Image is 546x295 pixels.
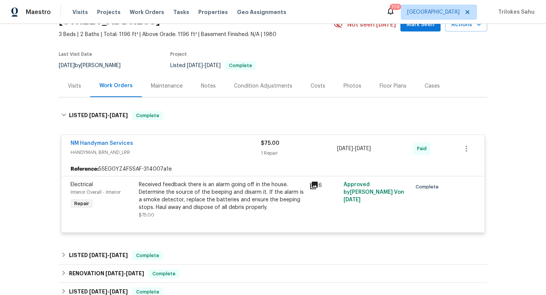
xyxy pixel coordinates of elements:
[261,149,337,157] div: 1 Repair
[110,289,128,294] span: [DATE]
[226,63,255,68] span: Complete
[89,289,107,294] span: [DATE]
[237,8,286,16] span: Geo Assignments
[407,8,460,16] span: [GEOGRAPHIC_DATA]
[71,149,261,156] span: HANDYMAN, BRN_AND_LRR
[89,253,107,258] span: [DATE]
[71,190,121,195] span: Interior Overall - Interior
[105,271,124,276] span: [DATE]
[337,146,353,151] span: [DATE]
[139,181,305,211] div: Received feedback there is an alarm going off in the house. Determine the source of the beeping a...
[59,265,487,283] div: RENOVATION [DATE]-[DATE]Complete
[380,82,406,90] div: Floor Plans
[347,21,396,28] span: Not seen [DATE]
[451,20,481,30] span: Actions
[173,9,189,15] span: Tasks
[59,246,487,265] div: LISTED [DATE]-[DATE]Complete
[71,141,133,146] a: NM Handyman Services
[126,271,144,276] span: [DATE]
[400,18,441,32] button: Mark Seen
[130,8,164,16] span: Work Orders
[89,113,107,118] span: [DATE]
[69,269,144,278] h6: RENOVATION
[59,104,487,128] div: LISTED [DATE]-[DATE]Complete
[69,251,128,260] h6: LISTED
[187,63,203,68] span: [DATE]
[97,8,121,16] span: Projects
[89,253,128,258] span: -
[110,253,128,258] span: [DATE]
[311,82,325,90] div: Costs
[71,200,92,207] span: Repair
[59,52,92,56] span: Last Visit Date
[355,146,371,151] span: [DATE]
[69,111,128,120] h6: LISTED
[59,31,334,38] span: 3 Beds | 2 Baths | Total: 1196 ft² | Above Grade: 1196 ft² | Basement Finished: N/A | 1980
[105,271,144,276] span: -
[110,113,128,118] span: [DATE]
[309,181,339,190] div: 6
[133,252,162,259] span: Complete
[170,63,256,68] span: Listed
[417,145,430,152] span: Paid
[344,197,361,202] span: [DATE]
[205,63,221,68] span: [DATE]
[416,183,442,191] span: Complete
[72,8,88,16] span: Visits
[61,162,485,176] div: 5SEG0YZ4FSSAF-314007a1e
[149,270,179,278] span: Complete
[344,82,361,90] div: Photos
[198,8,228,16] span: Properties
[59,17,160,25] h2: [STREET_ADDRESS]
[133,112,162,119] span: Complete
[89,113,128,118] span: -
[406,20,435,30] span: Mark Seen
[391,3,400,11] div: 109
[261,141,279,146] span: $75.00
[26,8,51,16] span: Maestro
[187,63,221,68] span: -
[89,289,128,294] span: -
[59,63,75,68] span: [DATE]
[139,213,154,217] span: $75.00
[337,145,371,152] span: -
[234,82,292,90] div: Condition Adjustments
[445,18,487,32] button: Actions
[71,182,93,187] span: Electrical
[495,8,535,16] span: Trilokes Sahu
[99,82,133,89] div: Work Orders
[170,52,187,56] span: Project
[71,165,99,173] b: Reference:
[201,82,216,90] div: Notes
[344,182,404,202] span: Approved by [PERSON_NAME] V on
[425,82,440,90] div: Cases
[151,82,183,90] div: Maintenance
[68,82,81,90] div: Visits
[59,61,130,70] div: by [PERSON_NAME]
